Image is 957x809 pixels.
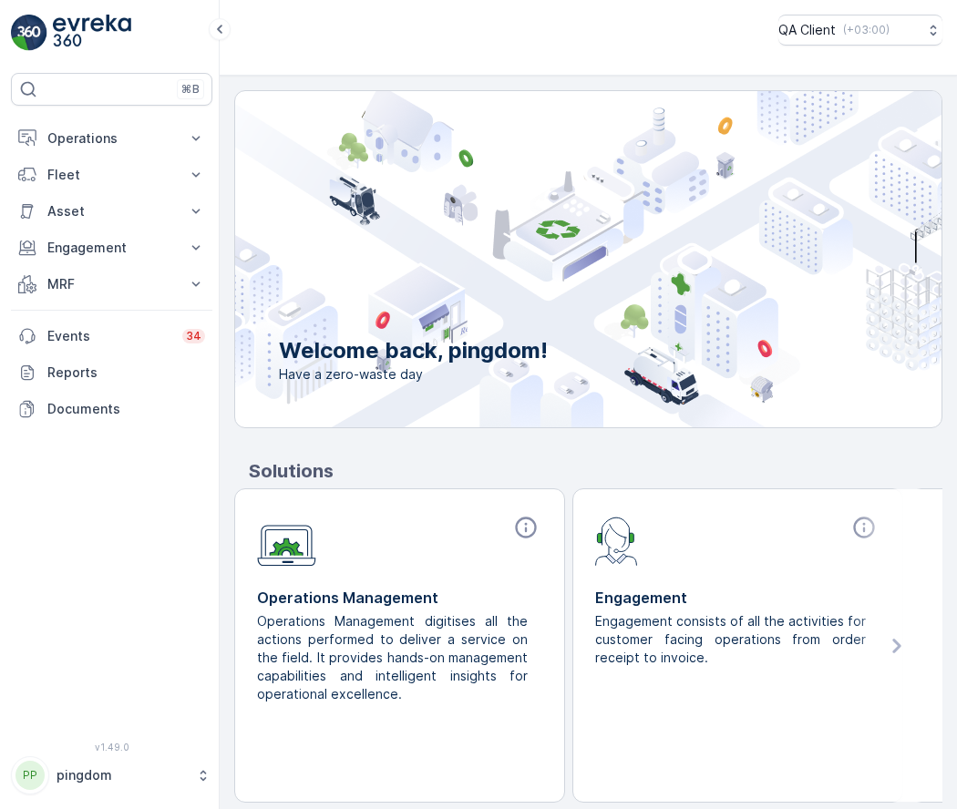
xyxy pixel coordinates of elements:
[47,239,176,257] p: Engagement
[47,327,171,345] p: Events
[249,457,942,485] p: Solutions
[595,515,638,566] img: module-icon
[153,91,942,427] img: city illustration
[11,193,212,230] button: Asset
[11,354,212,391] a: Reports
[11,15,47,51] img: logo
[15,761,45,790] div: PP
[595,612,866,667] p: Engagement consists of all the activities for customer facing operations from order receipt to in...
[11,157,212,193] button: Fleet
[11,120,212,157] button: Operations
[47,202,176,220] p: Asset
[47,129,176,148] p: Operations
[47,166,176,184] p: Fleet
[11,266,212,302] button: MRF
[11,742,212,753] span: v 1.49.0
[257,587,542,609] p: Operations Management
[181,82,200,97] p: ⌘B
[778,15,942,46] button: QA Client(+03:00)
[257,612,528,703] p: Operations Management digitises all the actions performed to deliver a service on the field. It p...
[11,756,212,794] button: PPpingdom
[843,23,890,37] p: ( +03:00 )
[47,400,205,418] p: Documents
[53,15,131,51] img: logo_light-DOdMpM7g.png
[47,364,205,382] p: Reports
[279,365,548,384] span: Have a zero-waste day
[279,336,548,365] p: Welcome back, pingdom!
[778,21,836,39] p: QA Client
[11,391,212,427] a: Documents
[11,318,212,354] a: Events34
[11,230,212,266] button: Engagement
[595,587,880,609] p: Engagement
[47,275,176,293] p: MRF
[186,329,201,343] p: 34
[257,515,316,567] img: module-icon
[57,766,187,784] p: pingdom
